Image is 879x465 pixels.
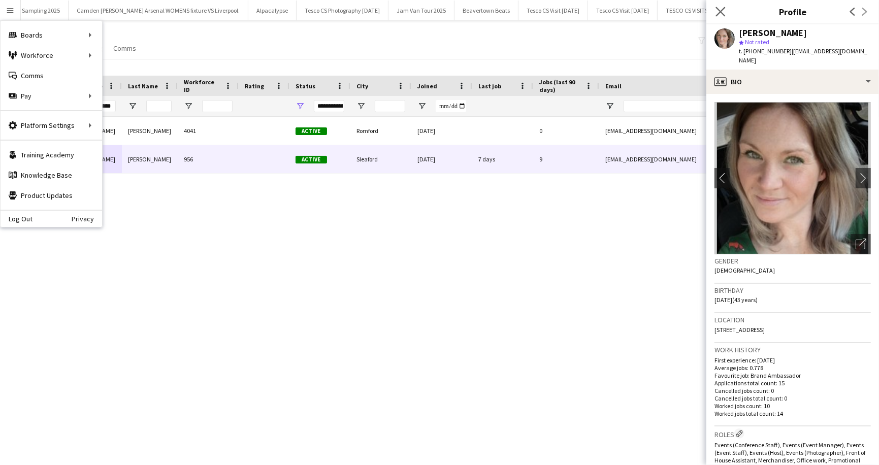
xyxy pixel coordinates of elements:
[599,117,802,145] div: [EMAIL_ADDRESS][DOMAIN_NAME]
[388,1,454,20] button: Jam Van Tour 2025
[128,82,158,90] span: Last Name
[202,100,233,112] input: Workforce ID Filter Input
[1,45,102,65] div: Workforce
[1,165,102,185] a: Knowledge Base
[714,315,871,324] h3: Location
[739,47,792,55] span: t. [PHONE_NUMBER]
[296,156,327,163] span: Active
[605,102,614,111] button: Open Filter Menu
[714,402,871,410] p: Worked jobs count: 10
[296,82,315,90] span: Status
[624,100,796,112] input: Email Filter Input
[178,117,239,145] div: 4041
[714,345,871,354] h3: Work history
[1,145,102,165] a: Training Academy
[356,82,368,90] span: City
[375,100,405,112] input: City Filter Input
[518,1,588,20] button: Tesco CS Visit [DATE]
[714,256,871,265] h3: Gender
[1,215,32,223] a: Log Out
[472,145,533,173] div: 7 days
[539,78,581,93] span: Jobs (last 90 days)
[184,102,193,111] button: Open Filter Menu
[605,82,622,90] span: Email
[745,38,769,46] span: Not rated
[454,1,518,20] button: Beavertown Beats
[178,145,239,173] div: 956
[417,102,427,111] button: Open Filter Menu
[109,42,140,55] a: Comms
[72,215,102,223] a: Privacy
[588,1,658,20] button: Tesco CS Visit [DATE]
[714,394,871,402] p: Cancelled jobs total count: 0
[714,267,775,274] span: [DEMOGRAPHIC_DATA]
[714,372,871,379] p: Favourite job: Brand Ambassador
[184,78,220,93] span: Workforce ID
[706,5,879,18] h3: Profile
[411,117,472,145] div: [DATE]
[122,145,178,173] div: [PERSON_NAME]
[714,387,871,394] p: Cancelled jobs count: 0
[417,82,437,90] span: Joined
[714,326,765,334] span: [STREET_ADDRESS]
[739,47,867,64] span: | [EMAIL_ADDRESS][DOMAIN_NAME]
[533,117,599,145] div: 0
[350,145,411,173] div: Sleaford
[478,82,501,90] span: Last job
[350,117,411,145] div: Romford
[1,185,102,206] a: Product Updates
[714,286,871,295] h3: Birthday
[714,296,758,304] span: [DATE] (43 years)
[2,1,69,20] button: NUS Sampling 2025
[739,28,807,38] div: [PERSON_NAME]
[296,127,327,135] span: Active
[533,145,599,173] div: 9
[714,410,871,417] p: Worked jobs total count: 14
[714,364,871,372] p: Average jobs: 0.778
[296,102,305,111] button: Open Filter Menu
[658,1,738,20] button: TESCO CS VISITS - [DATE]
[714,379,871,387] p: Applications total count: 15
[706,70,879,94] div: Bio
[113,44,136,53] span: Comms
[851,234,871,254] div: Open photos pop-in
[714,102,871,254] img: Crew avatar or photo
[411,145,472,173] div: [DATE]
[1,65,102,86] a: Comms
[146,100,172,112] input: Last Name Filter Input
[128,102,137,111] button: Open Filter Menu
[122,117,178,145] div: [PERSON_NAME]
[599,145,802,173] div: [EMAIL_ADDRESS][DOMAIN_NAME]
[436,100,466,112] input: Joined Filter Input
[1,86,102,106] div: Pay
[356,102,366,111] button: Open Filter Menu
[248,1,297,20] button: Alpacalypse
[714,428,871,439] h3: Roles
[1,25,102,45] div: Boards
[297,1,388,20] button: Tesco CS Photography [DATE]
[69,1,248,20] button: Camden [PERSON_NAME] Arsenal WOMENS fixture VS Liverpool.
[90,100,116,112] input: First Name Filter Input
[245,82,264,90] span: Rating
[1,115,102,136] div: Platform Settings
[714,356,871,364] p: First experience: [DATE]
